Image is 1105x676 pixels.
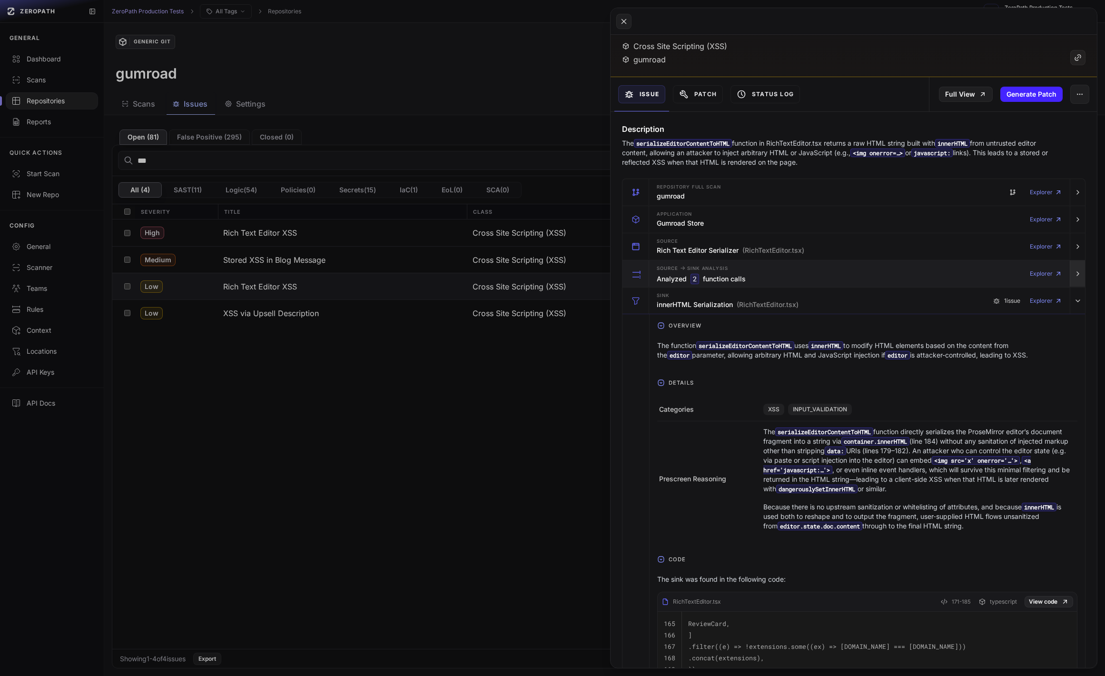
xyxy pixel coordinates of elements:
[1030,237,1062,256] a: Explorer
[809,341,843,350] code: innerHTML
[650,375,1085,390] button: Details
[650,318,1085,333] button: Overview
[763,502,1075,531] p: Because there is no upstream sanitization or whitelisting of attributes, and because is used both...
[788,404,852,415] span: INPUT_VALIDATION
[1030,210,1062,229] a: Explorer
[1030,264,1062,283] a: Explorer
[657,239,678,244] span: Source
[667,351,692,359] code: editor
[622,139,1048,167] p: The function in RichTextEditor.tsx returns a raw HTML string built with from untrusted editor con...
[657,212,692,217] span: Application
[775,427,873,436] code: serializeEditorContentToHTML
[622,206,1085,233] button: Application Gumroad Store Explorer
[664,654,675,662] code: 168
[665,375,698,390] span: Details
[841,437,909,446] code: container.innerHTML
[1022,503,1056,511] code: innerHTML
[688,642,966,651] code: .filter((e) => !extensions.some((ex) => [DOMAIN_NAME] === [DOMAIN_NAME]))
[742,246,804,255] span: (RichTextEditor.tsx)
[659,474,726,484] span: Prescreen Reasoning
[825,447,846,455] code: data:
[622,179,1085,206] button: Repository Full scan gumroad Explorer
[622,260,1085,287] button: Source -> Sink Analysis Analyzed 2 function calls Explorer
[932,456,1020,465] code: <img src='x' onerror='…'>
[763,404,784,415] span: XSS
[680,264,685,271] span: ->
[622,233,1085,260] button: Source Rich Text Editor Serializer (RichTextEditor.tsx) Explorer
[657,575,1077,584] p: The sink was found in the following code:
[952,596,971,607] span: 171-185
[657,293,670,298] span: Sink
[657,264,728,272] span: Source Sink Analysis
[778,522,862,530] code: editor.state.doc.content
[664,642,675,651] code: 167
[661,598,721,606] div: RichTextEditor.tsx
[935,139,970,148] code: innerHTML
[664,619,675,628] code: 165
[657,185,721,189] span: Repository Full scan
[650,552,1085,567] button: Code
[665,318,705,333] span: Overview
[763,427,1075,494] p: The function directly serializes the ProseMirror editor’s document fragment into a string via (li...
[657,191,685,201] h3: gumroad
[657,219,704,228] h3: Gumroad Store
[657,300,799,309] h3: innerHTML Serialization
[657,274,746,284] h3: Analyzed function calls
[885,351,910,359] code: editor
[622,123,1085,135] h4: Description
[688,665,700,674] code: });
[696,341,794,350] code: serializeEditorContentToHTML
[1030,183,1062,202] a: Explorer
[622,288,1085,314] button: Sink innerHTML Serialization (RichTextEditor.tsx) 1issue Explorer
[691,274,699,284] code: 2
[776,485,858,493] code: dangerouslySetInnerHTML
[911,149,953,157] code: javascript:
[657,246,804,255] h3: Rich Text Editor Serializer
[688,619,730,628] code: ReviewCard,
[688,631,692,639] code: ]
[657,341,1077,360] p: The function uses to modify HTML elements based on the content from the parameter, allowing arbit...
[664,665,675,674] code: 169
[659,405,694,414] span: Categories
[688,654,764,662] code: .concat(extensions),
[850,149,905,157] code: <img onerror=…>
[664,631,675,639] code: 166
[737,300,799,309] span: (RichTextEditor.tsx)
[634,139,732,148] code: serializeEditorContentToHTML
[990,598,1017,606] span: typescript
[1004,297,1020,305] span: 1 issue
[665,552,690,567] span: Code
[1030,291,1062,310] a: Explorer
[1025,596,1073,607] a: View code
